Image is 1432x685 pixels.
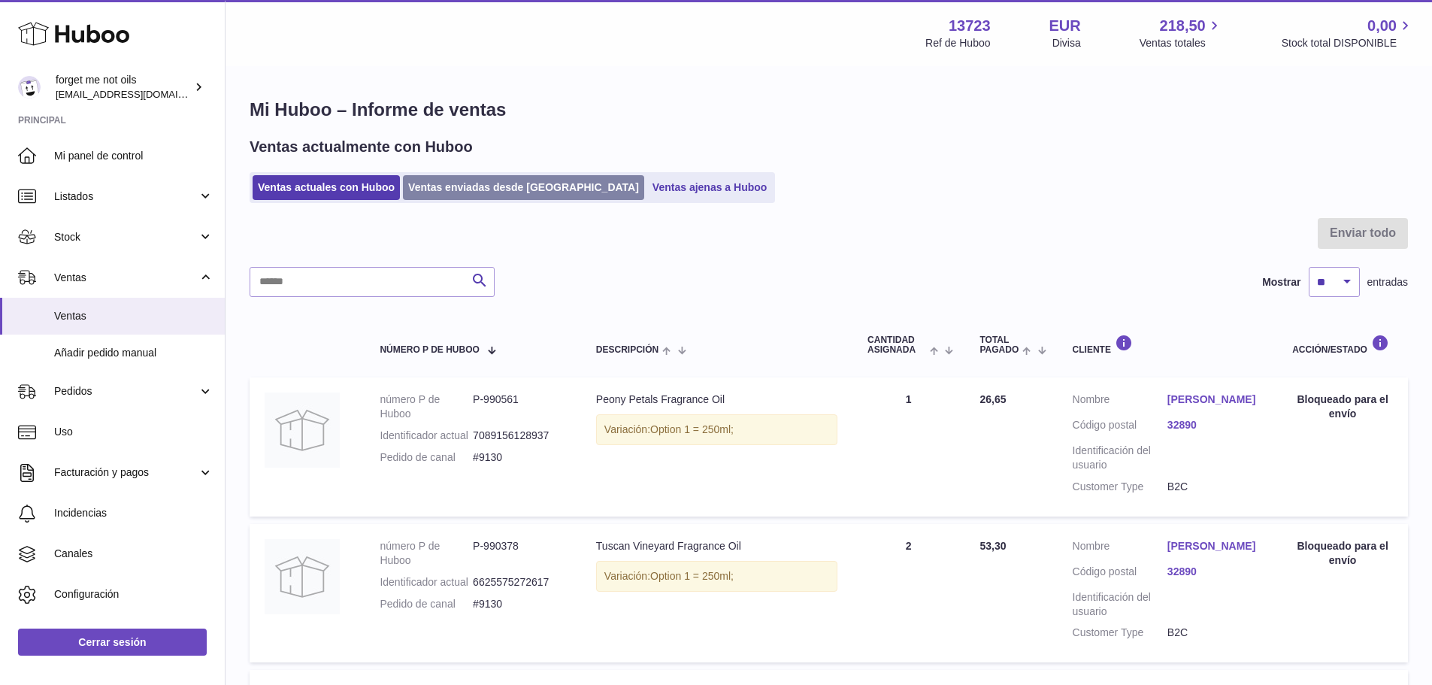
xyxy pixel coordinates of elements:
[852,524,964,662] td: 2
[473,597,566,611] dd: #9130
[1073,480,1167,494] dt: Customer Type
[265,393,340,468] img: no-photo.jpg
[54,149,213,163] span: Mi panel de control
[1292,393,1393,421] div: Bloqueado para el envío
[1073,393,1167,411] dt: Nombre
[1073,418,1167,436] dt: Código postal
[56,88,221,100] span: [EMAIL_ADDRESS][DOMAIN_NAME]
[925,36,990,50] div: Ref de Huboo
[1073,565,1167,583] dt: Código postal
[1282,36,1414,50] span: Stock total DISPONIBLE
[1367,275,1408,289] span: entradas
[18,629,207,656] a: Cerrar sesión
[1167,626,1262,640] dd: B2C
[380,393,473,421] dt: número P de Huboo
[253,175,400,200] a: Ventas actuales con Huboo
[54,465,198,480] span: Facturación y pagos
[1167,480,1262,494] dd: B2C
[56,73,191,102] div: forget me not oils
[380,597,473,611] dt: Pedido de canal
[1292,335,1393,355] div: Acción/Estado
[473,450,566,465] dd: #9130
[473,393,566,421] dd: P-990561
[54,587,213,602] span: Configuración
[1052,36,1081,50] div: Divisa
[54,309,213,323] span: Ventas
[1073,590,1167,619] dt: Identificación del usuario
[1167,418,1262,432] a: 32890
[54,384,198,399] span: Pedidos
[1282,16,1414,50] a: 0,00 Stock total DISPONIBLE
[1262,275,1300,289] label: Mostrar
[1049,16,1081,36] strong: EUR
[1367,16,1397,36] span: 0,00
[380,575,473,590] dt: Identificador actual
[1140,16,1223,50] a: 218,50 Ventas totales
[54,230,198,244] span: Stock
[473,539,566,568] dd: P-990378
[596,539,837,553] div: Tuscan Vineyard Fragrance Oil
[1292,539,1393,568] div: Bloqueado para el envío
[596,414,837,445] div: Variación:
[1167,393,1262,407] a: [PERSON_NAME]
[1073,539,1167,557] dt: Nombre
[1160,16,1206,36] span: 218,50
[250,98,1408,122] h1: Mi Huboo – Informe de ventas
[380,429,473,443] dt: Identificador actual
[54,271,198,285] span: Ventas
[979,335,1019,355] span: Total pagado
[596,345,658,355] span: Descripción
[1073,626,1167,640] dt: Customer Type
[380,539,473,568] dt: número P de Huboo
[1140,36,1223,50] span: Ventas totales
[1167,565,1262,579] a: 32890
[949,16,991,36] strong: 13723
[647,175,773,200] a: Ventas ajenas a Huboo
[54,506,213,520] span: Incidencias
[979,393,1006,405] span: 26,65
[852,377,964,516] td: 1
[54,189,198,204] span: Listados
[18,76,41,99] img: internalAdmin-13723@internal.huboo.com
[250,137,473,157] h2: Ventas actualmente con Huboo
[867,335,926,355] span: Cantidad ASIGNADA
[650,423,734,435] span: Option 1 = 250ml;
[54,547,213,561] span: Canales
[596,561,837,592] div: Variación:
[473,429,566,443] dd: 7089156128937
[1073,444,1167,472] dt: Identificación del usuario
[596,393,837,407] div: Peony Petals Fragrance Oil
[265,539,340,614] img: no-photo.jpg
[380,450,473,465] dt: Pedido de canal
[1073,335,1263,355] div: Cliente
[979,540,1006,552] span: 53,30
[1167,539,1262,553] a: [PERSON_NAME]
[380,345,479,355] span: número P de Huboo
[403,175,644,200] a: Ventas enviadas desde [GEOGRAPHIC_DATA]
[650,570,734,582] span: Option 1 = 250ml;
[54,425,213,439] span: Uso
[473,575,566,590] dd: 6625575272617
[54,346,213,360] span: Añadir pedido manual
